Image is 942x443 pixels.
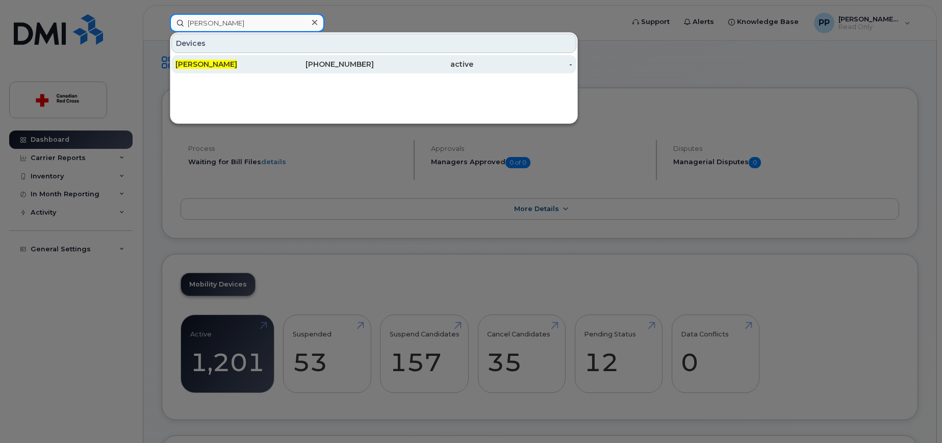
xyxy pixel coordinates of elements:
a: [PERSON_NAME][PHONE_NUMBER]active- [171,55,576,73]
div: - [473,59,573,69]
div: active [374,59,473,69]
span: [PERSON_NAME] [175,60,237,69]
div: [PHONE_NUMBER] [275,59,374,69]
div: Devices [171,34,576,53]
